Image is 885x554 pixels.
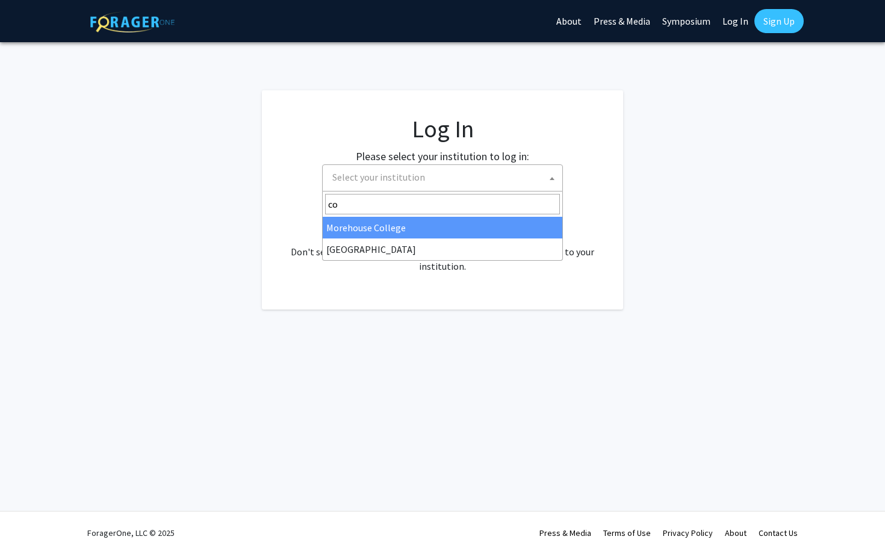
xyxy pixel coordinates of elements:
[663,528,713,538] a: Privacy Policy
[286,216,599,273] div: No account? . Don't see your institution? about bringing ForagerOne to your institution.
[286,114,599,143] h1: Log In
[759,528,798,538] a: Contact Us
[90,11,175,33] img: ForagerOne Logo
[9,500,51,545] iframe: Chat
[603,528,651,538] a: Terms of Use
[328,165,562,190] span: Select your institution
[725,528,747,538] a: About
[87,512,175,554] div: ForagerOne, LLC © 2025
[754,9,804,33] a: Sign Up
[323,217,562,238] li: Morehouse College
[325,194,560,214] input: Search
[323,238,562,260] li: [GEOGRAPHIC_DATA]
[332,171,425,183] span: Select your institution
[322,164,563,191] span: Select your institution
[356,148,529,164] label: Please select your institution to log in:
[539,528,591,538] a: Press & Media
